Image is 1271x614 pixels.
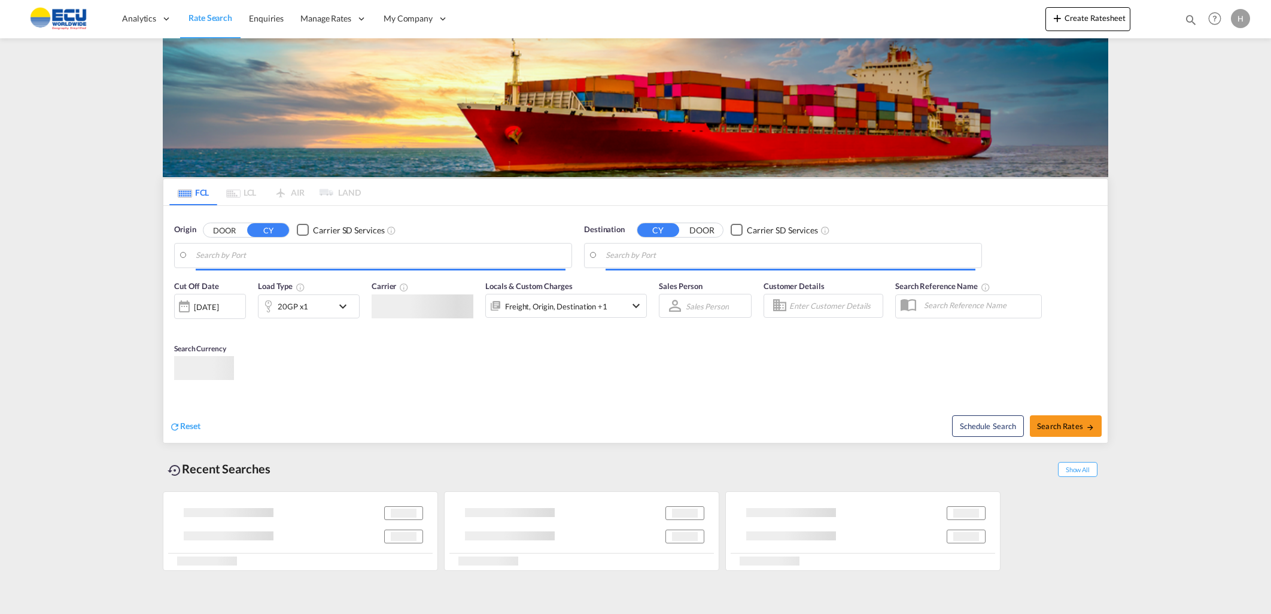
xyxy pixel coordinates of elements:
[174,294,246,319] div: [DATE]
[606,247,975,265] input: Search by Port
[194,302,218,312] div: [DATE]
[300,13,351,25] span: Manage Rates
[169,420,200,433] div: icon-refreshReset
[313,224,384,236] div: Carrier SD Services
[174,344,226,353] span: Search Currency
[485,281,573,291] span: Locals & Custom Charges
[188,13,232,23] span: Rate Search
[249,13,284,23] span: Enquiries
[685,297,730,315] md-select: Sales Person
[163,455,275,482] div: Recent Searches
[1205,8,1231,30] div: Help
[163,38,1108,177] img: LCL+%26+FCL+BACKGROUND.png
[637,223,679,237] button: CY
[174,281,219,291] span: Cut Off Date
[1037,421,1094,431] span: Search Rates
[196,247,565,265] input: Search by Port
[747,224,818,236] div: Carrier SD Services
[18,5,99,32] img: 6cccb1402a9411edb762cf9624ab9cda.png
[169,179,361,205] md-pagination-wrapper: Use the left and right arrow keys to navigate between tabs
[789,297,879,315] input: Enter Customer Details
[174,318,183,334] md-datepicker: Select
[764,281,824,291] span: Customer Details
[169,421,180,432] md-icon: icon-refresh
[1184,13,1197,26] md-icon: icon-magnify
[168,463,182,478] md-icon: icon-backup-restore
[169,179,217,205] md-tab-item: FCL
[174,224,196,236] span: Origin
[297,224,384,236] md-checkbox: Checkbox No Ink
[1045,7,1130,31] button: icon-plus 400-fgCreate Ratesheet
[1050,11,1065,25] md-icon: icon-plus 400-fg
[203,223,245,237] button: DOOR
[387,226,396,235] md-icon: Unchecked: Search for CY (Container Yard) services for all selected carriers.Checked : Search for...
[820,226,830,235] md-icon: Unchecked: Search for CY (Container Yard) services for all selected carriers.Checked : Search for...
[731,224,818,236] md-checkbox: Checkbox No Ink
[122,13,156,25] span: Analytics
[981,282,990,292] md-icon: Your search will be saved by the below given name
[163,206,1108,443] div: Origin DOOR CY Checkbox No InkUnchecked: Search for CY (Container Yard) services for all selected...
[296,282,305,292] md-icon: icon-information-outline
[659,281,703,291] span: Sales Person
[895,281,990,291] span: Search Reference Name
[1086,423,1094,431] md-icon: icon-arrow-right
[278,298,308,315] div: 20GP x1
[247,223,289,237] button: CY
[384,13,433,25] span: My Company
[258,281,305,291] span: Load Type
[1184,13,1197,31] div: icon-magnify
[1030,415,1102,437] button: Search Ratesicon-arrow-right
[258,294,360,318] div: 20GP x1icon-chevron-down
[180,421,200,431] span: Reset
[399,282,409,292] md-icon: The selected Trucker/Carrierwill be displayed in the rate results If the rates are from another f...
[485,294,647,318] div: Freight Origin Destination Factory Stuffingicon-chevron-down
[1058,462,1097,477] span: Show All
[336,299,356,314] md-icon: icon-chevron-down
[1231,9,1250,28] div: H
[918,296,1041,314] input: Search Reference Name
[584,224,625,236] span: Destination
[629,299,643,313] md-icon: icon-chevron-down
[681,223,723,237] button: DOOR
[952,415,1024,437] button: Note: By default Schedule search will only considerorigin ports, destination ports and cut off da...
[505,298,607,315] div: Freight Origin Destination Factory Stuffing
[372,281,409,291] span: Carrier
[1205,8,1225,29] span: Help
